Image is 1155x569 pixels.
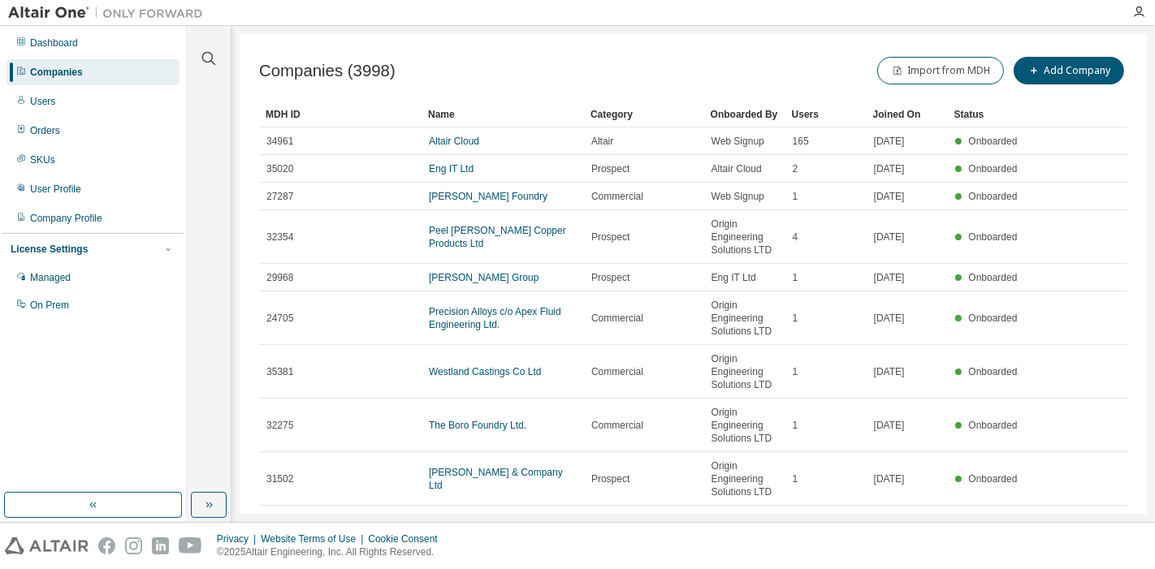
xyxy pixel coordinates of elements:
[874,162,905,175] span: [DATE]
[591,162,629,175] span: Prospect
[968,313,1017,324] span: Onboarded
[429,163,474,175] a: Eng IT Ltd
[591,365,643,378] span: Commercial
[874,472,905,485] span: [DATE]
[259,62,396,80] span: Companies (3998)
[711,101,779,127] div: Onboarded By
[266,472,293,485] span: 31502
[591,419,643,432] span: Commercial
[5,537,89,554] img: altair_logo.svg
[266,365,293,378] span: 35381
[874,419,905,432] span: [DATE]
[429,136,479,147] a: Altair Cloud
[266,101,415,127] div: MDH ID
[793,231,798,244] span: 4
[266,419,293,432] span: 32275
[712,459,778,498] span: Origin Engineering Solutions LTD
[266,135,293,148] span: 34961
[30,153,55,166] div: SKUs
[266,312,293,325] span: 24705
[793,472,798,485] span: 1
[591,190,643,203] span: Commercial
[874,365,905,378] span: [DATE]
[874,312,905,325] span: [DATE]
[712,190,764,203] span: Web Signup
[30,37,78,50] div: Dashboard
[874,135,905,148] span: [DATE]
[591,135,613,148] span: Altair
[8,5,211,21] img: Altair One
[874,271,905,284] span: [DATE]
[30,124,60,137] div: Orders
[266,190,293,203] span: 27287
[874,190,905,203] span: [DATE]
[266,271,293,284] span: 29968
[968,136,1017,147] span: Onboarded
[793,271,798,284] span: 1
[30,212,102,225] div: Company Profile
[968,473,1017,485] span: Onboarded
[590,101,698,127] div: Category
[179,537,202,554] img: youtube.svg
[217,545,448,559] p: © 2025 Altair Engineering, Inc. All Rights Reserved.
[98,537,115,554] img: facebook.svg
[261,532,368,545] div: Website Terms of Use
[968,231,1017,243] span: Onboarded
[712,352,778,391] span: Origin Engineering Solutions LTD
[968,191,1017,202] span: Onboarded
[30,66,83,79] div: Companies
[217,532,261,545] div: Privacy
[429,306,561,330] a: Precision Alloys c/o Apex Fluid Engineering Ltd.
[30,271,71,284] div: Managed
[874,231,905,244] span: [DATE]
[968,163,1017,175] span: Onboarded
[429,272,539,283] a: [PERSON_NAME] Group
[429,191,547,202] a: [PERSON_NAME] Foundry
[968,366,1017,377] span: Onboarded
[429,420,526,431] a: The Boro Foundry Ltd.
[954,101,1023,127] div: Status
[125,537,142,554] img: instagram.svg
[30,95,55,108] div: Users
[712,406,778,445] span: Origin Engineering Solutions LTD
[368,532,447,545] div: Cookie Consent
[591,231,629,244] span: Prospect
[793,419,798,432] span: 1
[429,225,566,249] a: Peel [PERSON_NAME] Copper Products Ltd
[591,472,629,485] span: Prospect
[1014,57,1124,84] button: Add Company
[429,467,563,491] a: [PERSON_NAME] & Company Ltd
[793,162,798,175] span: 2
[792,101,860,127] div: Users
[591,271,629,284] span: Prospect
[712,218,778,256] span: Origin Engineering Solutions LTD
[712,299,778,338] span: Origin Engineering Solutions LTD
[11,243,88,256] div: License Settings
[428,101,577,127] div: Name
[873,101,941,127] div: Joined On
[712,271,756,284] span: Eng IT Ltd
[712,513,778,552] span: Origin Engineering Solutions LTD
[266,162,293,175] span: 35020
[712,135,764,148] span: Web Signup
[152,537,169,554] img: linkedin.svg
[266,231,293,244] span: 32354
[591,312,643,325] span: Commercial
[793,190,798,203] span: 1
[429,366,542,377] a: Westland Castings Co Ltd
[793,312,798,325] span: 1
[793,135,809,148] span: 165
[30,183,81,196] div: User Profile
[30,299,69,312] div: On Prem
[968,420,1017,431] span: Onboarded
[712,162,762,175] span: Altair Cloud
[793,365,798,378] span: 1
[968,272,1017,283] span: Onboarded
[877,57,1004,84] button: Import from MDH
